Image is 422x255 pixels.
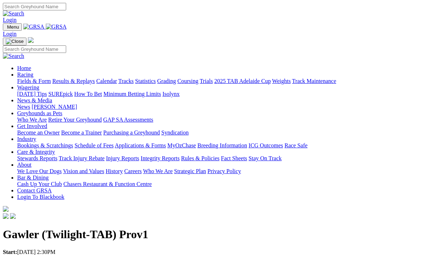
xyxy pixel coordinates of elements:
a: Stay On Track [249,155,281,161]
img: GRSA [23,24,44,30]
a: Weights [272,78,291,84]
div: Bar & Dining [17,181,419,187]
a: News & Media [17,97,52,103]
a: Statistics [135,78,156,84]
a: Login [3,31,16,37]
a: Applications & Forms [115,142,166,148]
a: Injury Reports [106,155,139,161]
a: [DATE] Tips [17,91,47,97]
a: Integrity Reports [141,155,180,161]
a: Chasers Restaurant & Function Centre [63,181,152,187]
a: Stewards Reports [17,155,57,161]
a: Strategic Plan [174,168,206,174]
a: Get Involved [17,123,47,129]
a: Bar & Dining [17,175,49,181]
a: GAP SA Assessments [103,117,153,123]
div: Wagering [17,91,419,97]
a: History [105,168,123,174]
span: Menu [7,24,19,30]
img: logo-grsa-white.png [3,206,9,212]
a: Race Safe [284,142,307,148]
a: Fact Sheets [221,155,247,161]
a: Vision and Values [63,168,104,174]
a: Racing [17,72,33,78]
a: Industry [17,136,36,142]
a: Track Maintenance [292,78,336,84]
a: [PERSON_NAME] [31,104,77,110]
a: ICG Outcomes [249,142,283,148]
img: Search [3,53,24,59]
input: Search [3,3,66,10]
a: Trials [200,78,213,84]
img: Close [6,39,24,44]
a: Purchasing a Greyhound [103,129,160,136]
a: Grading [157,78,176,84]
a: Home [17,65,31,71]
img: GRSA [46,24,67,30]
a: How To Bet [74,91,102,97]
a: Results & Replays [52,78,95,84]
a: About [17,162,31,168]
a: Fields & Form [17,78,51,84]
input: Search [3,45,66,53]
a: Contact GRSA [17,187,51,193]
a: Track Injury Rebate [59,155,104,161]
a: Schedule of Fees [74,142,113,148]
a: Cash Up Your Club [17,181,62,187]
a: Breeding Information [197,142,247,148]
a: Tracks [118,78,134,84]
a: Care & Integrity [17,149,55,155]
a: Calendar [96,78,117,84]
a: Isolynx [162,91,180,97]
strong: Start: [3,249,17,255]
a: 2025 TAB Adelaide Cup [214,78,271,84]
a: Rules & Policies [181,155,220,161]
h1: Gawler (Twilight-TAB) Prov1 [3,228,419,241]
img: twitter.svg [10,213,16,219]
a: Syndication [161,129,188,136]
a: MyOzChase [167,142,196,148]
a: News [17,104,30,110]
a: Greyhounds as Pets [17,110,62,116]
div: Racing [17,78,419,84]
a: Minimum Betting Limits [103,91,161,97]
img: facebook.svg [3,213,9,219]
a: Coursing [177,78,198,84]
div: News & Media [17,104,419,110]
a: Become an Owner [17,129,60,136]
div: Care & Integrity [17,155,419,162]
button: Toggle navigation [3,38,26,45]
a: Bookings & Scratchings [17,142,73,148]
a: Who We Are [143,168,173,174]
a: Become a Trainer [61,129,102,136]
div: Industry [17,142,419,149]
a: Who We Are [17,117,47,123]
div: About [17,168,419,175]
a: We Love Our Dogs [17,168,62,174]
a: Careers [124,168,142,174]
img: logo-grsa-white.png [28,37,34,43]
a: Login To Blackbook [17,194,64,200]
a: Login [3,17,16,23]
div: Get Involved [17,129,419,136]
a: Privacy Policy [207,168,241,174]
a: SUREpick [48,91,73,97]
button: Toggle navigation [3,23,22,31]
div: Greyhounds as Pets [17,117,419,123]
a: Wagering [17,84,39,90]
img: Search [3,10,24,17]
a: Retire Your Greyhound [48,117,102,123]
